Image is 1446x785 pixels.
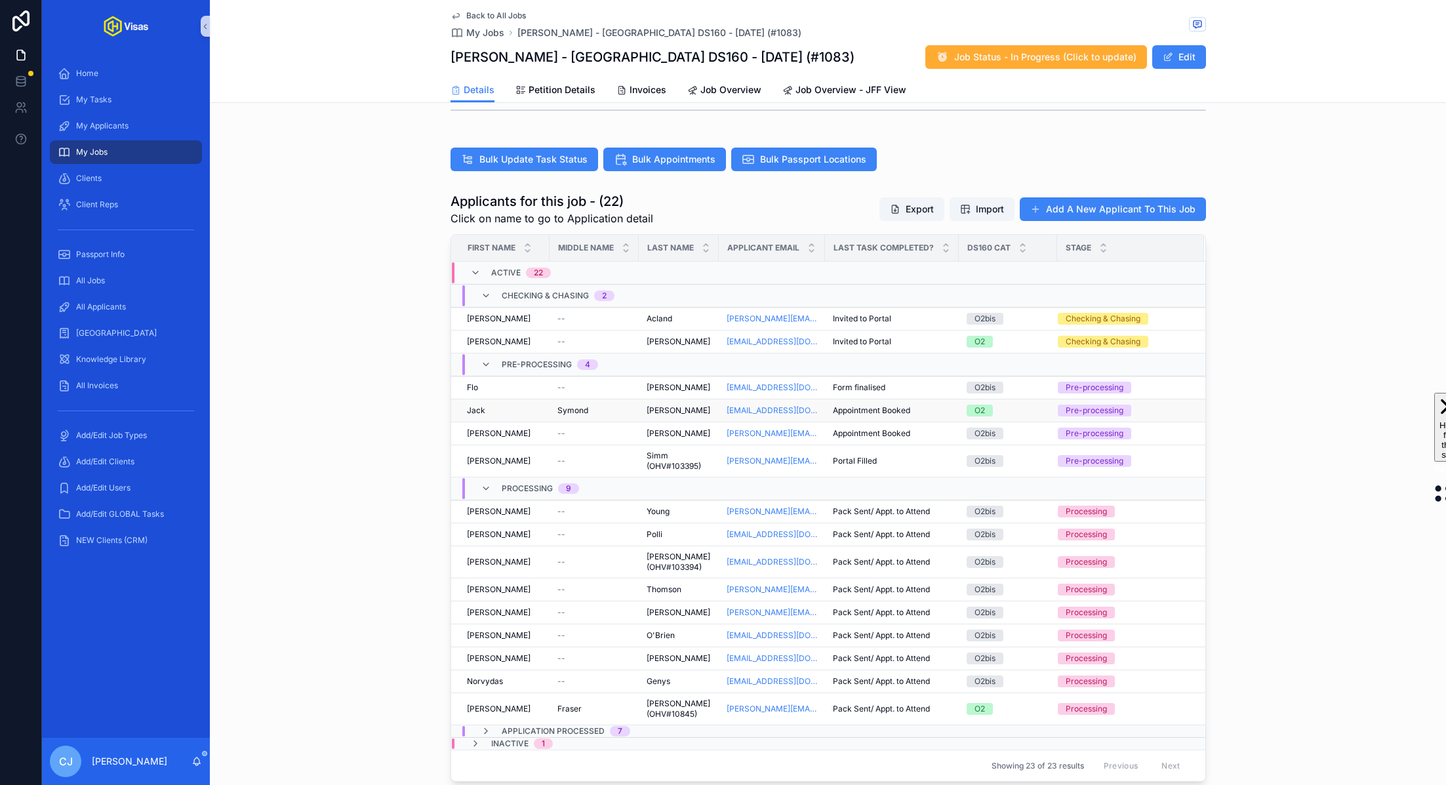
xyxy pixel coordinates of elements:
[727,382,817,393] a: [EMAIL_ADDRESS][DOMAIN_NAME]
[467,506,531,517] span: [PERSON_NAME]
[451,211,653,226] span: Click on name to go to Application detail
[1058,529,1188,540] a: Processing
[557,529,631,540] a: --
[1058,336,1188,348] a: Checking & Chasing
[727,676,817,687] a: [EMAIL_ADDRESS][DOMAIN_NAME]
[727,336,817,347] a: [EMAIL_ADDRESS][DOMAIN_NAME]
[566,483,571,494] div: 9
[76,354,146,365] span: Knowledge Library
[967,336,1049,348] a: O2
[727,557,817,567] a: [EMAIL_ADDRESS][DOMAIN_NAME]
[727,428,817,439] a: [PERSON_NAME][EMAIL_ADDRESS][DOMAIN_NAME]
[974,703,985,715] div: O2
[1066,607,1107,618] div: Processing
[557,676,631,687] a: --
[557,336,631,347] a: --
[451,148,598,171] button: Bulk Update Task Status
[647,243,694,253] span: Last Name
[557,653,565,664] span: --
[557,336,565,347] span: --
[1066,243,1091,253] span: Stage
[647,336,710,347] span: [PERSON_NAME]
[632,153,715,166] span: Bulk Appointments
[467,653,531,664] span: [PERSON_NAME]
[467,630,531,641] span: [PERSON_NAME]
[467,506,542,517] a: [PERSON_NAME]
[76,535,148,546] span: NEW Clients (CRM)
[727,653,817,664] a: [EMAIL_ADDRESS][DOMAIN_NAME]
[974,336,985,348] div: O2
[479,153,588,166] span: Bulk Update Task Status
[647,313,711,324] a: Acland
[833,630,951,641] a: Pack Sent/ Appt. to Attend
[727,456,817,466] a: [PERSON_NAME][EMAIL_ADDRESS][DOMAIN_NAME]
[1066,313,1140,325] div: Checking & Chasing
[467,382,478,393] span: Flo
[974,630,995,641] div: O2bis
[925,45,1147,69] button: Job Status - In Progress (Click to update)
[467,456,542,466] a: [PERSON_NAME]
[727,584,817,595] a: [PERSON_NAME][EMAIL_ADDRESS][DOMAIN_NAME]
[647,630,675,641] span: O'Brien
[727,405,817,416] a: [EMAIL_ADDRESS][DOMAIN_NAME]
[557,653,631,664] a: --
[727,313,817,324] a: [PERSON_NAME][EMAIL_ADDRESS][DOMAIN_NAME]
[782,78,906,104] a: Job Overview - JFF View
[491,738,529,749] span: Inactive
[557,456,631,466] a: --
[833,704,930,714] span: Pack Sent/ Appt. to Attend
[467,336,542,347] a: [PERSON_NAME]
[647,698,711,719] span: [PERSON_NAME] (OHV#10845)
[647,630,711,641] a: O'Brien
[76,249,125,260] span: Passport Info
[974,455,995,467] div: O2bis
[557,313,565,324] span: --
[557,607,565,618] span: --
[502,291,589,301] span: Checking & Chasing
[967,703,1049,715] a: O2
[557,584,565,595] span: --
[491,268,521,278] span: Active
[467,428,542,439] a: [PERSON_NAME]
[833,382,885,393] span: Form finalised
[76,302,126,312] span: All Applicants
[50,374,202,397] a: All Invoices
[1066,428,1123,439] div: Pre-processing
[50,476,202,500] a: Add/Edit Users
[1066,506,1107,517] div: Processing
[974,607,995,618] div: O2bis
[558,243,614,253] span: Middle Name
[647,313,672,324] span: Acland
[467,630,542,641] a: [PERSON_NAME]
[967,584,1049,595] a: O2bis
[833,630,930,641] span: Pack Sent/ Appt. to Attend
[50,295,202,319] a: All Applicants
[467,584,542,595] a: [PERSON_NAME]
[967,428,1049,439] a: O2bis
[467,313,531,324] span: [PERSON_NAME]
[727,704,817,714] a: [PERSON_NAME][EMAIL_ADDRESS][DOMAIN_NAME]
[647,451,711,472] span: Simm (OHV#103395)
[647,676,670,687] span: Genys
[50,269,202,292] a: All Jobs
[833,313,951,324] a: Invited to Portal
[1058,703,1188,715] a: Processing
[1066,455,1123,467] div: Pre-processing
[557,630,565,641] span: --
[557,584,631,595] a: --
[647,428,711,439] a: [PERSON_NAME]
[700,83,761,96] span: Job Overview
[467,704,542,714] a: [PERSON_NAME]
[76,328,157,338] span: [GEOGRAPHIC_DATA]
[1058,584,1188,595] a: Processing
[50,167,202,190] a: Clients
[950,197,1014,221] button: Import
[731,148,877,171] button: Bulk Passport Locations
[833,704,951,714] a: Pack Sent/ Appt. to Attend
[1066,382,1123,393] div: Pre-processing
